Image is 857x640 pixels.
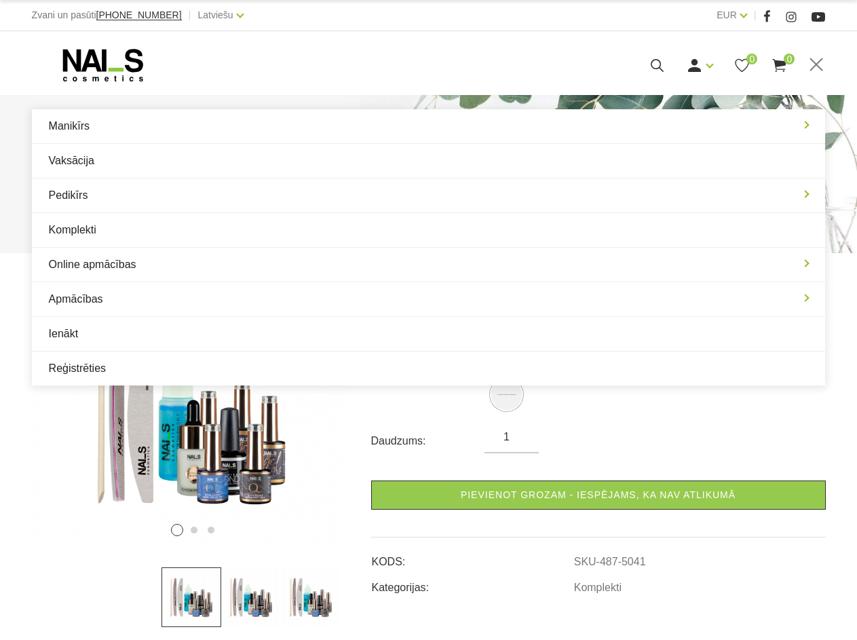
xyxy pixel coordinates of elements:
img: ... [32,287,351,547]
span: 0 [746,54,757,64]
img: ... [281,567,341,627]
button: 3 of 3 [208,527,214,533]
a: 0 [734,57,750,74]
span: [PHONE_NUMBER] [96,10,182,20]
img: ... [161,567,221,627]
div: Daudzums: [371,430,485,452]
td: KODS: [371,544,573,570]
a: [PHONE_NUMBER] [96,10,182,20]
a: Ienākt [32,317,826,351]
td: Kategorijas: [371,570,573,596]
div: Zvani un pasūti [32,7,182,24]
img: Komplekts Gellakas uzklāšanai [491,379,522,410]
a: Pievienot grozam [371,481,826,510]
a: Latviešu [197,7,233,23]
a: Reģistrēties [32,352,826,385]
a: 0 [771,57,788,74]
label: Nav atlikumā [491,379,522,410]
a: Apmācības [32,282,826,316]
span: | [754,7,757,24]
img: ... [221,567,281,627]
span: | [189,7,191,24]
a: Komplekti [574,582,622,594]
button: 1 of 3 [171,524,183,536]
a: SKU-487-5041 [574,556,646,568]
button: 2 of 3 [191,527,197,533]
a: EUR [717,7,737,23]
span: 0 [784,54,795,64]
